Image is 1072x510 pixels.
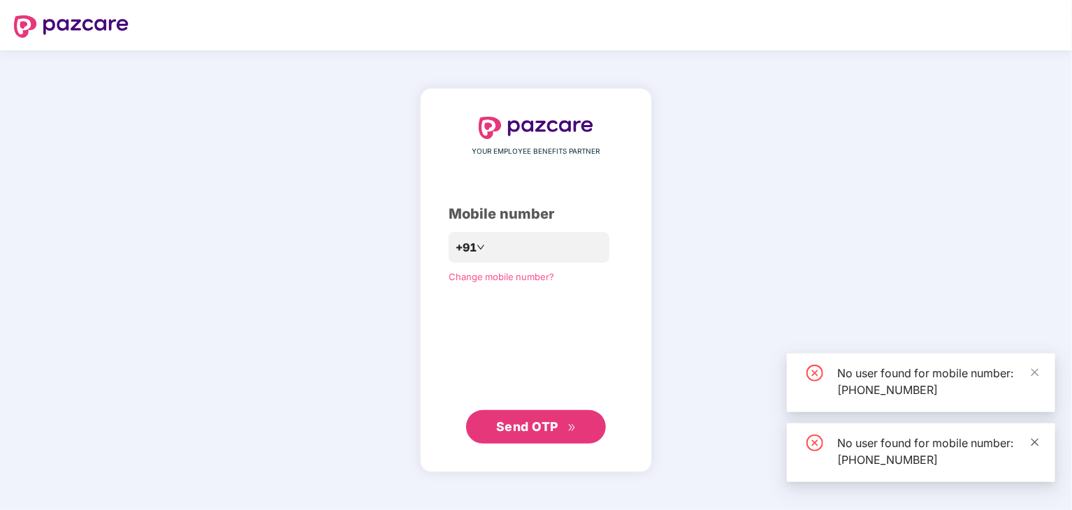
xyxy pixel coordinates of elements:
button: Send OTPdouble-right [466,410,606,444]
div: Mobile number [449,203,623,225]
span: down [477,243,485,252]
a: Change mobile number? [449,271,554,282]
img: logo [14,15,129,38]
span: YOUR EMPLOYEE BENEFITS PARTNER [472,146,600,157]
div: No user found for mobile number: [PHONE_NUMBER] [837,435,1038,468]
span: Send OTP [496,419,558,434]
div: No user found for mobile number: [PHONE_NUMBER] [837,365,1038,398]
span: +91 [456,239,477,256]
span: double-right [567,423,577,432]
span: close-circle [806,365,823,381]
img: logo [479,117,593,139]
span: close-circle [806,435,823,451]
span: close [1030,437,1040,447]
span: close [1030,367,1040,377]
